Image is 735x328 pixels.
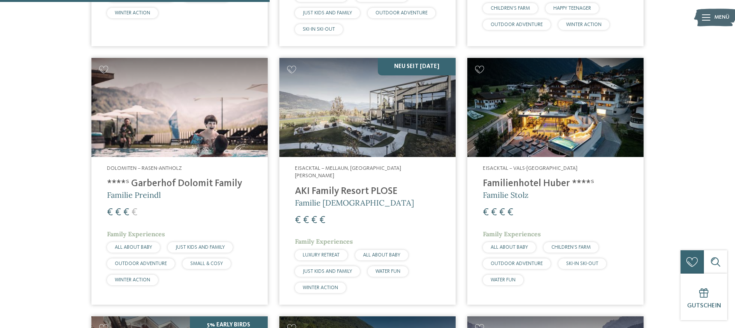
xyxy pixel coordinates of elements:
span: € [491,208,497,218]
span: Family Experiences [295,237,353,245]
h4: AKI Family Resort PLOSE [295,186,440,197]
span: OUTDOOR ADVENTURE [115,261,167,266]
span: Eisacktal – Mellaun, [GEOGRAPHIC_DATA][PERSON_NAME] [295,166,401,179]
a: Gutschein [681,274,727,320]
span: Eisacktal – Vals-[GEOGRAPHIC_DATA] [483,166,577,171]
span: Family Experiences [483,230,541,238]
span: WINTER ACTION [566,22,602,27]
span: OUTDOOR ADVENTURE [375,10,428,16]
span: Familie Preindl [107,190,161,200]
img: Familienhotels gesucht? Hier findet ihr die besten! [91,58,268,157]
span: JUST KIDS AND FAMILY [303,10,352,16]
span: € [311,215,317,225]
span: € [303,215,309,225]
span: Familie [DEMOGRAPHIC_DATA] [295,198,414,208]
span: € [499,208,505,218]
span: Family Experiences [107,230,165,238]
span: € [123,208,129,218]
span: Dolomiten – Rasen-Antholz [107,166,182,171]
span: € [319,215,325,225]
h4: ****ˢ Garberhof Dolomit Family [107,178,252,190]
span: LUXURY RETREAT [303,253,340,258]
span: JUST KIDS AND FAMILY [175,245,225,250]
span: WINTER ACTION [303,285,338,290]
span: HAPPY TEENAGER [553,6,591,11]
span: ALL ABOUT BABY [491,245,528,250]
span: WINTER ACTION [115,277,150,283]
a: Familienhotels gesucht? Hier findet ihr die besten! Eisacktal – Vals-[GEOGRAPHIC_DATA] Familienho... [467,58,644,305]
a: Familienhotels gesucht? Hier findet ihr die besten! NEU seit [DATE] Eisacktal – Mellaun, [GEOGRAP... [279,58,456,305]
span: SKI-IN SKI-OUT [566,261,598,266]
span: € [132,208,137,218]
span: OUTDOOR ADVENTURE [491,261,543,266]
span: WINTER ACTION [115,10,150,16]
h4: Familienhotel Huber ****ˢ [483,178,628,190]
span: OUTDOOR ADVENTURE [491,22,543,27]
span: € [507,208,513,218]
span: ALL ABOUT BABY [363,253,400,258]
a: Familienhotels gesucht? Hier findet ihr die besten! Dolomiten – Rasen-Antholz ****ˢ Garberhof Dol... [91,58,268,305]
span: CHILDREN’S FARM [551,245,591,250]
span: WATER FUN [491,277,516,283]
span: € [295,215,301,225]
span: Familie Stolz [483,190,528,200]
span: SKI-IN SKI-OUT [303,27,335,32]
span: ALL ABOUT BABY [115,245,152,250]
span: JUST KIDS AND FAMILY [303,269,352,274]
span: € [115,208,121,218]
span: € [107,208,113,218]
span: WATER FUN [375,269,400,274]
img: Familienhotels gesucht? Hier findet ihr die besten! [279,58,456,157]
img: Familienhotels gesucht? Hier findet ihr die besten! [467,58,644,157]
span: CHILDREN’S FARM [491,6,530,11]
span: € [483,208,489,218]
span: SMALL & COSY [190,261,223,266]
span: Gutschein [687,303,721,309]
